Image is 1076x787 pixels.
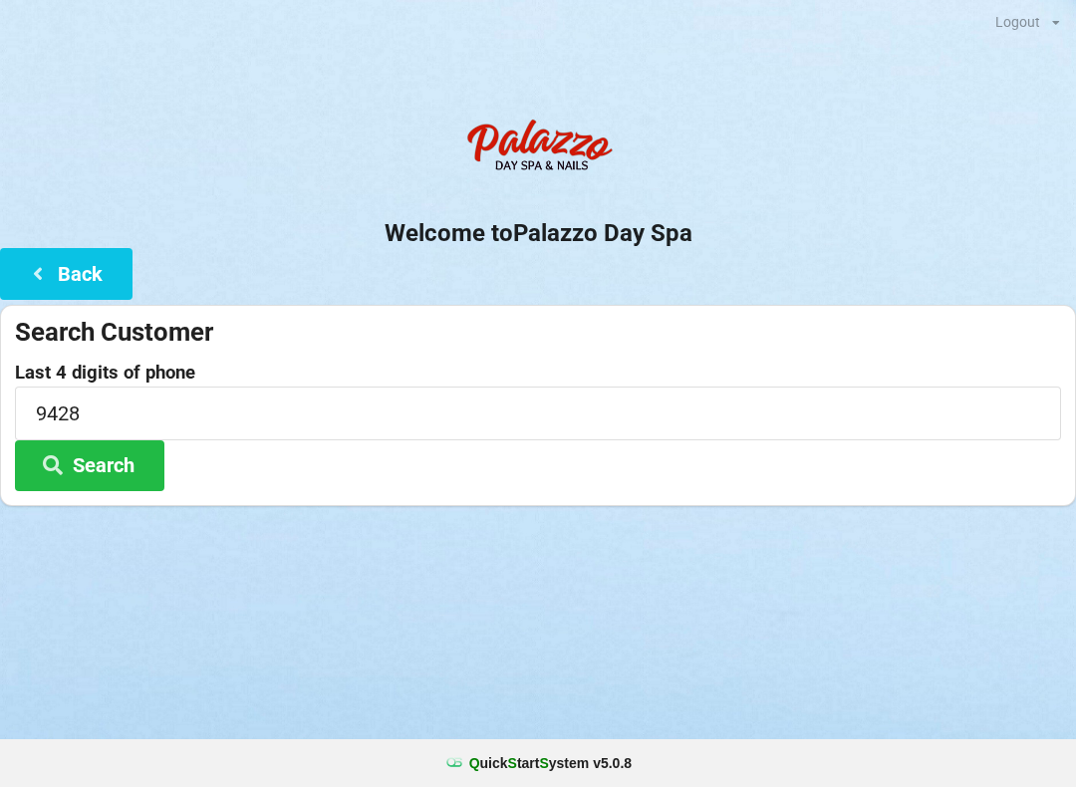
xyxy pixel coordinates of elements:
img: favicon.ico [444,753,464,773]
label: Last 4 digits of phone [15,363,1061,383]
div: Logout [995,15,1040,29]
span: S [539,755,548,771]
div: Search Customer [15,316,1061,349]
img: PalazzoDaySpaNails-Logo.png [458,109,618,188]
span: S [508,755,517,771]
input: 0000 [15,387,1061,439]
span: Q [469,755,480,771]
button: Search [15,440,164,491]
b: uick tart ystem v 5.0.8 [469,753,632,773]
